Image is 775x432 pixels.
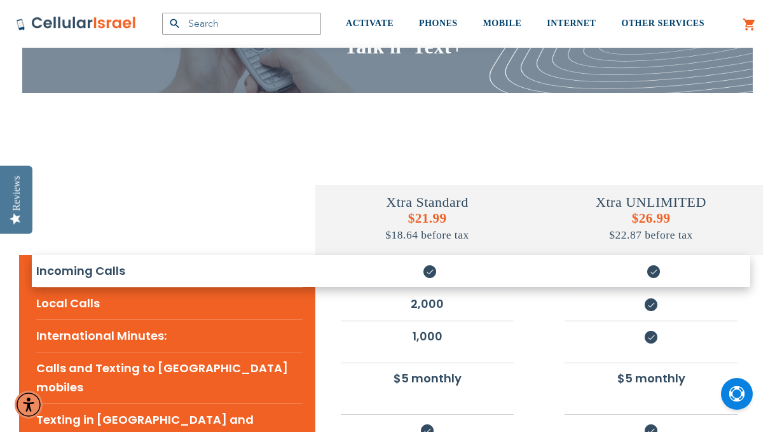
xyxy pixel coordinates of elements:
h4: Xtra UNLIMITED [539,194,763,211]
span: OTHER SERVICES [621,18,704,28]
img: Cellular Israel Logo [16,16,137,31]
span: MOBILE [483,18,522,28]
li: 2,000 [341,288,514,319]
span: INTERNET [547,18,596,28]
h5: $26.99 [539,211,763,242]
li: 1,000 [341,321,514,351]
span: $18.64 before tax [385,228,469,241]
li: Incoming Calls [36,255,303,287]
span: $22.87 before tax [609,228,692,241]
h5: $21.99 [315,211,539,242]
input: Search [162,13,321,35]
h4: Xtra Standard [315,194,539,211]
li: $5 monthly [341,363,514,393]
div: Reviews [11,176,22,211]
li: International Minutes: [36,319,303,352]
span: PHONES [419,18,458,28]
span: ACTIVATE [346,18,394,28]
li: Calls and Texting to [GEOGRAPHIC_DATA] mobiles [36,352,303,403]
li: $5 monthly [565,363,737,393]
li: Local Calls [36,287,303,319]
div: Accessibility Menu [15,391,43,419]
